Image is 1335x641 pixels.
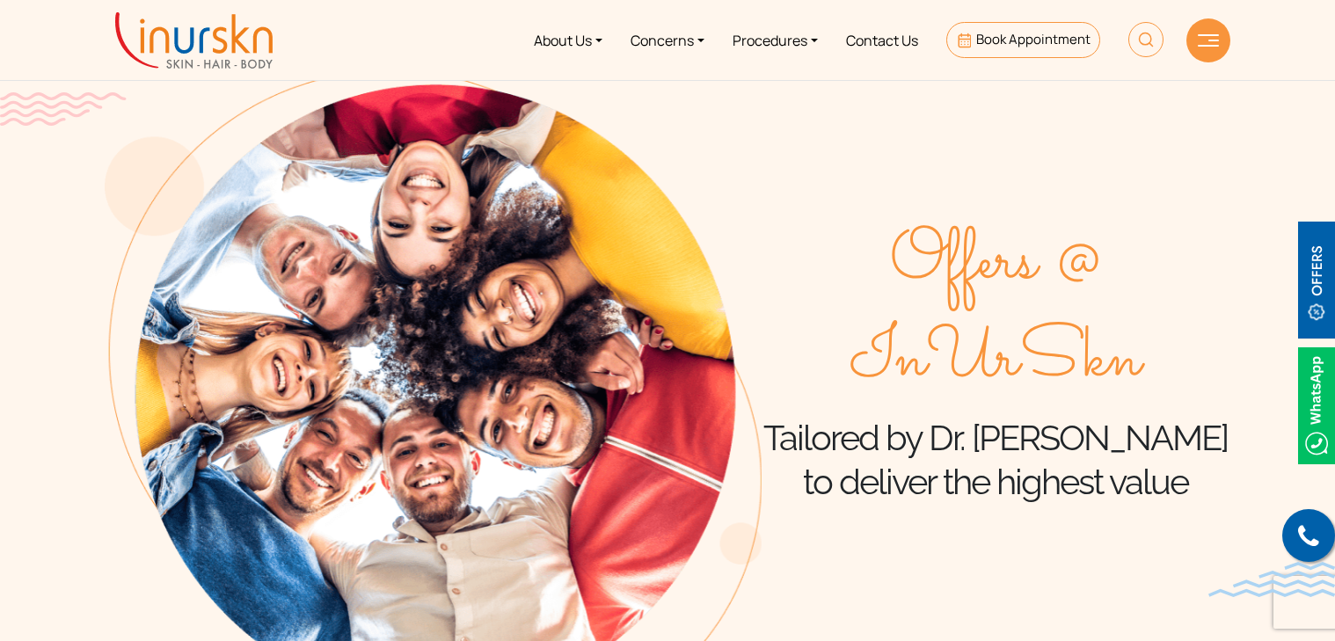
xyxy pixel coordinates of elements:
img: Whatsappicon [1298,347,1335,464]
a: About Us [520,7,616,73]
img: hamLine.svg [1198,34,1219,47]
a: Whatsappicon [1298,394,1335,413]
span: Book Appointment [976,30,1091,48]
div: Tailored by Dr. [PERSON_NAME] to deliver the highest value [762,214,1230,504]
img: inurskn-logo [115,12,273,69]
img: HeaderSearch [1128,22,1164,57]
a: Contact Us [832,7,932,73]
img: offerBt [1298,222,1335,339]
span: Offers @ InUrSkn [762,214,1230,409]
img: bluewave [1208,562,1335,597]
a: Book Appointment [946,22,1100,58]
a: Procedures [719,7,832,73]
a: Concerns [616,7,719,73]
